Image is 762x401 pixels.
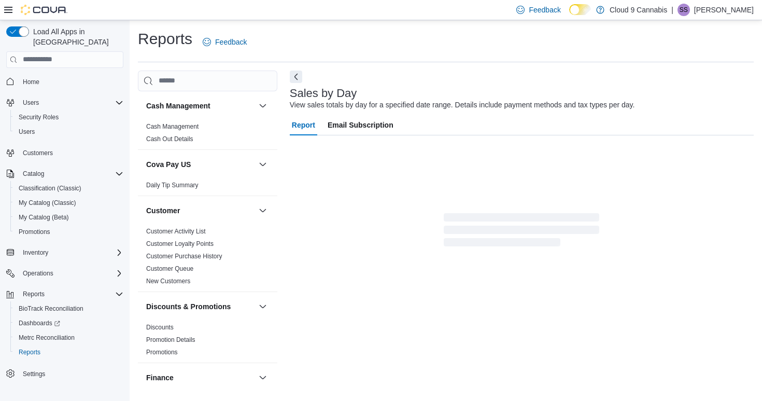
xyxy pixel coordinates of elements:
button: Discounts & Promotions [146,301,255,312]
button: Reports [19,288,49,300]
button: Catalog [19,168,48,180]
span: Customers [19,146,123,159]
a: My Catalog (Classic) [15,197,80,209]
button: Users [10,125,128,139]
button: Classification (Classic) [10,181,128,196]
span: Feedback [215,37,247,47]
span: Inventory [23,248,48,257]
span: My Catalog (Classic) [19,199,76,207]
button: My Catalog (Beta) [10,210,128,225]
button: Metrc Reconciliation [10,330,128,345]
button: Reports [10,345,128,359]
h1: Reports [138,29,192,49]
h3: Cash Management [146,101,210,111]
button: Discounts & Promotions [257,300,269,313]
button: Settings [2,366,128,381]
a: Classification (Classic) [15,182,86,195]
span: Classification (Classic) [19,184,81,192]
img: Cova [21,5,67,15]
a: Promotions [146,349,178,356]
span: BioTrack Reconciliation [19,305,83,313]
div: View sales totals by day for a specified date range. Details include payment methods and tax type... [290,100,635,110]
span: Dark Mode [569,15,570,16]
span: My Catalog (Beta) [19,213,69,222]
a: Customer Queue [146,265,193,272]
a: Reports [15,346,45,358]
a: New Customers [146,278,190,285]
button: Catalog [2,167,128,181]
button: Reports [2,287,128,301]
a: Security Roles [15,111,63,123]
button: Users [2,95,128,110]
h3: Discounts & Promotions [146,301,231,312]
a: My Catalog (Beta) [15,211,73,224]
button: Cash Management [257,100,269,112]
span: BioTrack Reconciliation [15,302,123,315]
span: Email Subscription [328,115,393,135]
button: Customer [257,204,269,217]
a: Home [19,76,44,88]
p: | [671,4,673,16]
button: Cova Pay US [146,159,255,170]
span: Dashboards [19,319,60,327]
a: Dashboards [10,316,128,330]
a: Discounts [146,324,174,331]
input: Dark Mode [569,4,591,15]
span: Catalog [19,168,123,180]
h3: Customer [146,205,180,216]
h3: Sales by Day [290,87,357,100]
span: Security Roles [15,111,123,123]
span: Home [23,78,39,86]
span: Loading [444,215,599,248]
a: Customer Loyalty Points [146,240,214,247]
span: Reports [19,348,40,356]
span: Metrc Reconciliation [15,331,123,344]
span: Classification (Classic) [15,182,123,195]
a: Cash Out Details [146,135,193,143]
button: Inventory [2,245,128,260]
span: Operations [23,269,53,278]
button: Customers [2,145,128,160]
button: Home [2,74,128,89]
span: Metrc Reconciliation [19,334,75,342]
a: Daily Tip Summary [146,182,199,189]
p: [PERSON_NAME] [694,4,754,16]
a: Settings [19,368,49,380]
div: Discounts & Promotions [138,321,277,363]
span: Catalog [23,170,44,178]
span: Promotions [19,228,50,236]
button: Customer [146,205,255,216]
span: Settings [19,367,123,380]
button: Inventory [19,246,52,259]
h3: Cova Pay US [146,159,191,170]
a: Cash Management [146,123,199,130]
button: Cash Management [146,101,255,111]
button: BioTrack Reconciliation [10,301,128,316]
span: Settings [23,370,45,378]
span: Promotions [15,226,123,238]
span: Home [19,75,123,88]
span: Users [19,128,35,136]
span: SS [680,4,688,16]
span: Dashboards [15,317,123,329]
button: Operations [2,266,128,281]
button: Security Roles [10,110,128,125]
button: Operations [19,267,58,280]
a: Customer Purchase History [146,253,222,260]
span: Users [19,96,123,109]
a: Metrc Reconciliation [15,331,79,344]
span: Customers [23,149,53,157]
a: Users [15,126,39,138]
span: Inventory [19,246,123,259]
button: Finance [146,372,255,383]
button: Users [19,96,43,109]
span: Load All Apps in [GEOGRAPHIC_DATA] [29,26,123,47]
div: Cova Pay US [138,179,277,196]
span: Users [23,99,39,107]
button: My Catalog (Classic) [10,196,128,210]
a: Promotion Details [146,336,195,343]
a: Dashboards [15,317,64,329]
a: Feedback [199,32,251,52]
span: Reports [15,346,123,358]
span: Reports [19,288,123,300]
